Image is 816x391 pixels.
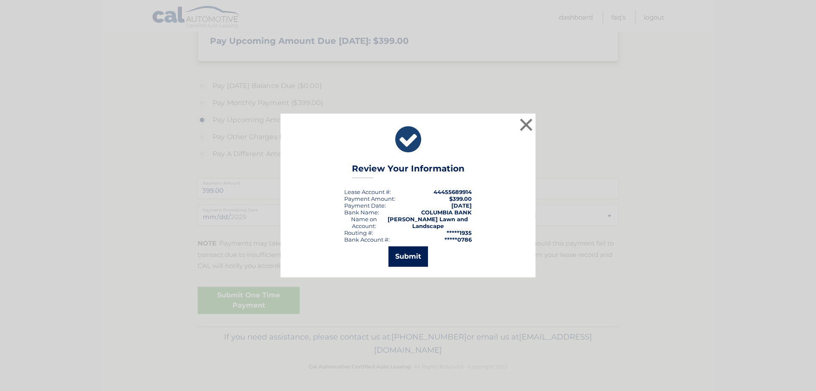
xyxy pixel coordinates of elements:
[352,163,465,178] h3: Review Your Information
[388,216,468,229] strong: [PERSON_NAME] Lawn and Landscape
[421,209,472,216] strong: COLUMBIA BANK
[344,209,379,216] div: Bank Name:
[344,202,386,209] div: :
[344,195,395,202] div: Payment Amount:
[518,116,535,133] button: ×
[344,236,390,243] div: Bank Account #:
[449,195,472,202] span: $399.00
[344,229,373,236] div: Routing #:
[344,202,385,209] span: Payment Date
[344,188,391,195] div: Lease Account #:
[388,246,428,267] button: Submit
[344,216,384,229] div: Name on Account:
[451,202,472,209] span: [DATE]
[433,188,472,195] strong: 44455689914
